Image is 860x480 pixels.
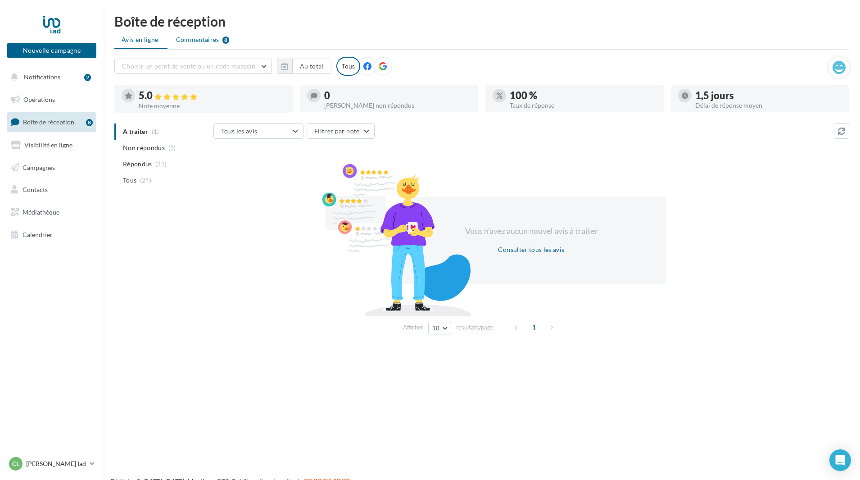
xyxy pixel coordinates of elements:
[5,180,98,199] a: Contacts
[292,59,331,74] button: Au total
[24,73,60,81] span: Notifications
[5,158,98,177] a: Campagnes
[23,163,55,171] span: Campagnes
[5,68,95,87] button: Notifications 2
[5,136,98,155] a: Visibilité en ligne
[114,14,849,28] div: Boîte de réception
[5,225,98,244] a: Calendrier
[454,225,609,237] div: Vous n'avez aucun nouvel avis à traiter
[428,322,451,334] button: 10
[86,119,93,126] div: 8
[213,123,303,139] button: Tous les avis
[277,59,331,74] button: Au total
[222,37,229,44] div: 8
[5,112,98,132] a: Boîte de réception8
[432,325,440,332] span: 10
[324,102,471,109] div: [PERSON_NAME] non répondus
[140,177,151,184] span: (24)
[114,59,272,74] button: Choisir un point de vente ou un code magasin
[23,208,59,216] span: Médiathèque
[5,90,98,109] a: Opérations
[84,74,91,81] div: 2
[695,91,842,101] div: 1,5 jours
[139,103,285,109] div: Note moyenne
[829,449,851,471] div: Open Intercom Messenger
[510,91,656,101] div: 100 %
[7,43,96,58] button: Nouvelle campagne
[12,459,19,468] span: Cl
[324,91,471,101] div: 0
[176,35,219,44] span: Commentaires
[510,102,656,109] div: Taux de réponse
[155,160,167,168] span: (23)
[139,91,285,101] div: 5.0
[7,455,96,472] a: Cl [PERSON_NAME] Iad
[168,144,176,151] span: (1)
[5,203,98,222] a: Médiathèque
[23,186,48,193] span: Contacts
[307,123,375,139] button: Filtrer par note
[336,57,360,76] div: Tous
[403,323,423,332] span: Afficher
[527,320,541,334] span: 1
[24,141,72,149] span: Visibilité en ligne
[695,102,842,109] div: Délai de réponse moyen
[494,244,568,255] button: Consulter tous les avis
[123,160,152,169] span: Répondus
[123,176,136,185] span: Tous
[221,127,258,135] span: Tous les avis
[23,96,55,103] span: Opérations
[26,459,86,468] p: [PERSON_NAME] Iad
[123,143,165,152] span: Non répondus
[23,231,53,238] span: Calendrier
[23,118,74,126] span: Boîte de réception
[122,62,255,70] span: Choisir un point de vente ou un code magasin
[456,323,493,332] span: résultats/page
